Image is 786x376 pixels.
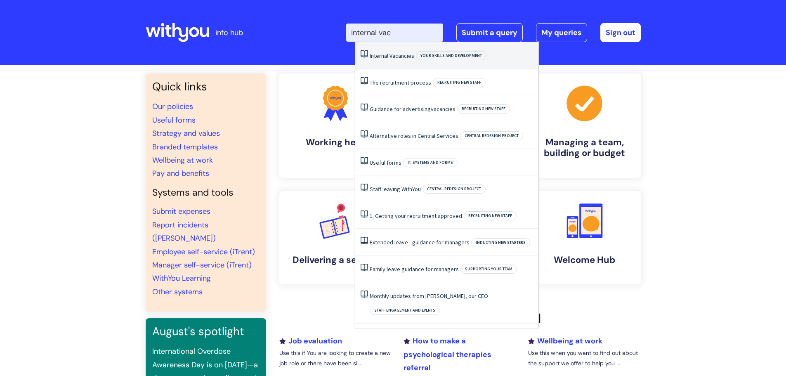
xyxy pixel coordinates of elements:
[456,23,523,42] a: Submit a query
[528,348,640,369] p: Use this when you want to find out about the support we offer to help you ...
[346,24,443,42] input: Search
[152,260,252,270] a: Manager self-service (iTrent)
[457,104,510,114] span: Recruiting new staff
[370,105,456,113] a: Guidance for advertisingvacancies
[152,206,210,216] a: Submit expenses
[433,78,486,87] span: Recruiting new staff
[416,51,486,60] span: Your skills and development
[152,187,260,199] h4: Systems and tools
[535,255,634,265] h4: Welcome Hub
[279,311,641,326] h2: Recently added or updated
[535,137,634,159] h4: Managing a team, building or budget
[370,52,388,59] span: Internal
[600,23,641,42] a: Sign out
[152,128,220,138] a: Strategy and values
[286,137,385,148] h4: Working here
[370,159,401,166] a: Useful forms
[403,158,458,167] span: IT, systems and forms
[370,265,459,273] a: Family leave guidance for managers
[346,23,641,42] div: | -
[152,287,203,297] a: Other systems
[152,168,209,178] a: Pay and benefits
[423,184,486,194] span: Central redesign project
[370,132,458,140] a: Alternative roles in Central Services
[536,23,587,42] a: My queries
[152,142,218,152] a: Branded templates
[152,325,260,338] h3: August's spotlight
[370,306,440,315] span: Staff engagement and events
[152,80,260,93] h3: Quick links
[460,131,523,140] span: Central redesign project
[215,26,243,39] p: info hub
[152,247,255,257] a: Employee self-service (iTrent)
[152,115,196,125] a: Useful forms
[279,191,392,284] a: Delivering a service
[279,73,392,178] a: Working here
[431,105,456,113] span: vacancies
[529,73,641,178] a: Managing a team, building or budget
[279,336,342,346] a: Job evaluation
[279,348,392,369] p: Use this if You are looking to create a new job role or there have been si...
[528,336,602,346] a: Wellbeing at work
[370,292,488,300] a: Monthly updates from [PERSON_NAME], our CEO
[370,239,470,246] a: Extended leave - guidance for managers
[471,238,530,247] span: Inducting new starters
[529,191,641,284] a: Welcome Hub
[286,255,385,265] h4: Delivering a service
[460,265,517,274] span: Supporting your team
[152,155,213,165] a: Wellbeing at work
[370,79,431,86] a: The recruitment process
[152,273,211,283] a: WithYou Learning
[389,52,414,59] span: Vacancies
[404,336,491,373] a: How to make a psychological therapies referral
[370,185,421,193] a: Staff leaving WithYou
[152,220,216,243] a: Report incidents ([PERSON_NAME])
[464,211,517,220] span: Recruiting new staff
[370,212,462,220] a: 1. Getting your recruitment approved
[370,52,414,59] a: Internal Vacancies
[152,102,193,111] a: Our policies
